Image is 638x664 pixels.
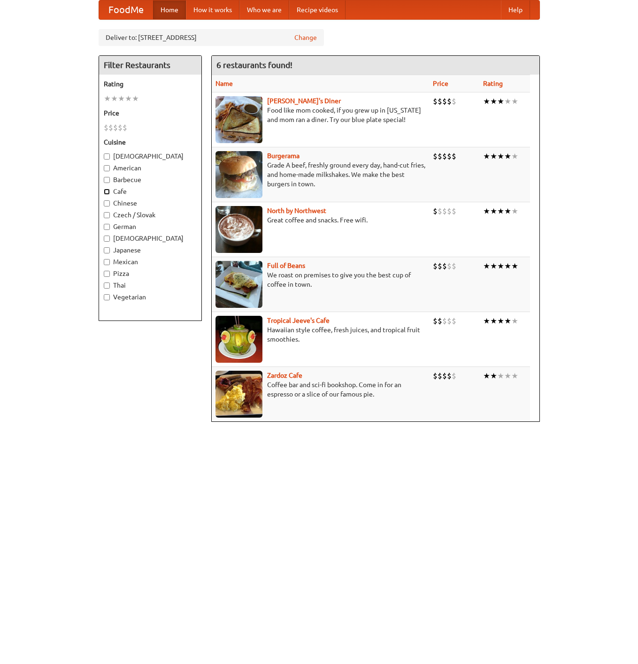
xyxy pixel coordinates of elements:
[447,96,452,107] li: $
[501,0,530,19] a: Help
[267,152,300,160] a: Burgerama
[215,160,425,189] p: Grade A beef, freshly ground every day, hand-cut fries, and home-made milkshakes. We make the bes...
[490,261,497,271] li: ★
[490,316,497,326] li: ★
[511,206,518,216] li: ★
[438,371,442,381] li: $
[511,371,518,381] li: ★
[433,316,438,326] li: $
[504,151,511,161] li: ★
[497,96,504,107] li: ★
[438,96,442,107] li: $
[104,108,197,118] h5: Price
[497,261,504,271] li: ★
[483,96,490,107] li: ★
[104,79,197,89] h5: Rating
[438,151,442,161] li: $
[490,151,497,161] li: ★
[239,0,289,19] a: Who we are
[483,316,490,326] li: ★
[483,261,490,271] li: ★
[104,177,110,183] input: Barbecue
[447,261,452,271] li: $
[153,0,186,19] a: Home
[104,245,197,255] label: Japanese
[442,151,447,161] li: $
[504,261,511,271] li: ★
[497,316,504,326] li: ★
[215,270,425,289] p: We roast on premises to give you the best cup of coffee in town.
[108,122,113,133] li: $
[433,151,438,161] li: $
[125,93,132,104] li: ★
[104,210,197,220] label: Czech / Slovak
[104,122,108,133] li: $
[267,97,341,105] a: [PERSON_NAME]'s Diner
[442,261,447,271] li: $
[267,207,326,214] a: North by Northwest
[511,151,518,161] li: ★
[104,189,110,195] input: Cafe
[438,316,442,326] li: $
[483,80,503,87] a: Rating
[497,151,504,161] li: ★
[99,56,201,75] h4: Filter Restaurants
[215,371,262,418] img: zardoz.jpg
[452,96,456,107] li: $
[433,206,438,216] li: $
[104,294,110,300] input: Vegetarian
[483,206,490,216] li: ★
[215,380,425,399] p: Coffee bar and sci-fi bookshop. Come in for an espresso or a slice of our famous pie.
[442,316,447,326] li: $
[104,259,110,265] input: Mexican
[104,200,110,206] input: Chinese
[490,96,497,107] li: ★
[104,137,197,147] h5: Cuisine
[215,261,262,308] img: beans.jpg
[104,281,197,290] label: Thai
[497,371,504,381] li: ★
[433,80,448,87] a: Price
[104,236,110,242] input: [DEMOGRAPHIC_DATA]
[104,212,110,218] input: Czech / Slovak
[294,33,317,42] a: Change
[104,222,197,231] label: German
[104,247,110,253] input: Japanese
[111,93,118,104] li: ★
[104,292,197,302] label: Vegetarian
[442,96,447,107] li: $
[289,0,346,19] a: Recipe videos
[104,152,197,161] label: [DEMOGRAPHIC_DATA]
[215,106,425,124] p: Food like mom cooked, if you grew up in [US_STATE] and mom ran a diner. Try our blue plate special!
[104,163,197,173] label: American
[447,371,452,381] li: $
[104,198,197,208] label: Chinese
[186,0,239,19] a: How it works
[447,316,452,326] li: $
[215,215,425,225] p: Great coffee and snacks. Free wifi.
[447,151,452,161] li: $
[216,61,292,69] ng-pluralize: 6 restaurants found!
[215,80,233,87] a: Name
[267,317,330,324] a: Tropical Jeeve's Cafe
[452,316,456,326] li: $
[118,93,125,104] li: ★
[118,122,123,133] li: $
[215,316,262,363] img: jeeves.jpg
[490,371,497,381] li: ★
[267,372,302,379] b: Zardoz Cafe
[99,0,153,19] a: FoodMe
[104,175,197,184] label: Barbecue
[104,153,110,160] input: [DEMOGRAPHIC_DATA]
[104,187,197,196] label: Cafe
[504,371,511,381] li: ★
[452,151,456,161] li: $
[483,151,490,161] li: ★
[511,96,518,107] li: ★
[442,206,447,216] li: $
[215,206,262,253] img: north.jpg
[104,234,197,243] label: [DEMOGRAPHIC_DATA]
